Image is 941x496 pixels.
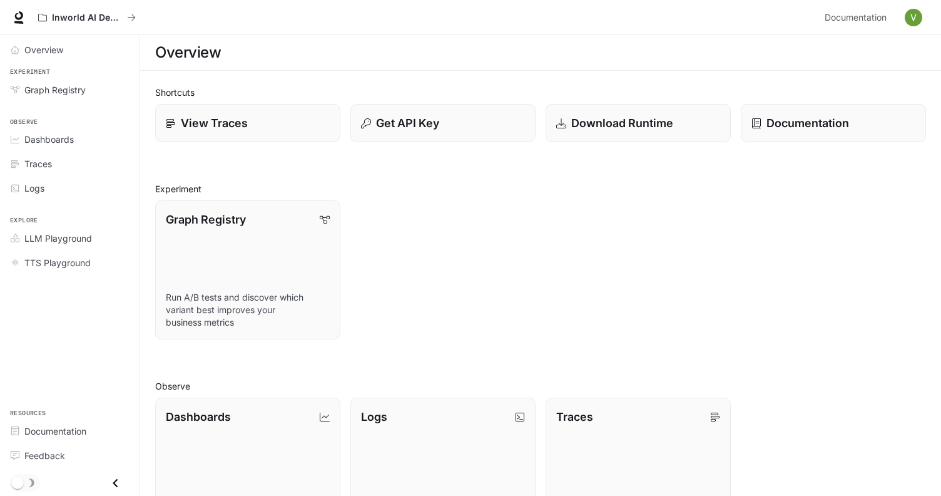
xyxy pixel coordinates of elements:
[166,211,246,228] p: Graph Registry
[5,39,135,61] a: Overview
[24,425,86,438] span: Documentation
[24,182,44,195] span: Logs
[24,83,86,96] span: Graph Registry
[571,115,673,132] p: Download Runtime
[11,475,24,489] span: Dark mode toggle
[5,128,135,150] a: Dashboards
[5,227,135,249] a: LLM Playground
[5,153,135,175] a: Traces
[825,10,887,26] span: Documentation
[24,43,63,56] span: Overview
[5,252,135,274] a: TTS Playground
[155,380,926,393] h2: Observe
[155,182,926,195] h2: Experiment
[101,470,130,496] button: Close drawer
[901,5,926,30] button: User avatar
[5,445,135,467] a: Feedback
[155,104,340,142] a: View Traces
[166,408,231,425] p: Dashboards
[5,177,135,199] a: Logs
[820,5,896,30] a: Documentation
[376,115,439,132] p: Get API Key
[155,40,221,65] h1: Overview
[546,104,731,142] a: Download Runtime
[181,115,248,132] p: View Traces
[5,79,135,101] a: Graph Registry
[33,5,141,30] button: All workspaces
[155,86,926,99] h2: Shortcuts
[350,104,536,142] button: Get API Key
[155,200,340,339] a: Graph RegistryRun A/B tests and discover which variant best improves your business metrics
[905,9,922,26] img: User avatar
[24,133,74,146] span: Dashboards
[166,291,330,329] p: Run A/B tests and discover which variant best improves your business metrics
[556,408,593,425] p: Traces
[24,232,92,245] span: LLM Playground
[24,449,65,462] span: Feedback
[766,115,849,132] p: Documentation
[24,157,52,170] span: Traces
[741,104,926,142] a: Documentation
[361,408,387,425] p: Logs
[24,256,91,269] span: TTS Playground
[52,13,122,23] p: Inworld AI Demos
[5,420,135,442] a: Documentation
